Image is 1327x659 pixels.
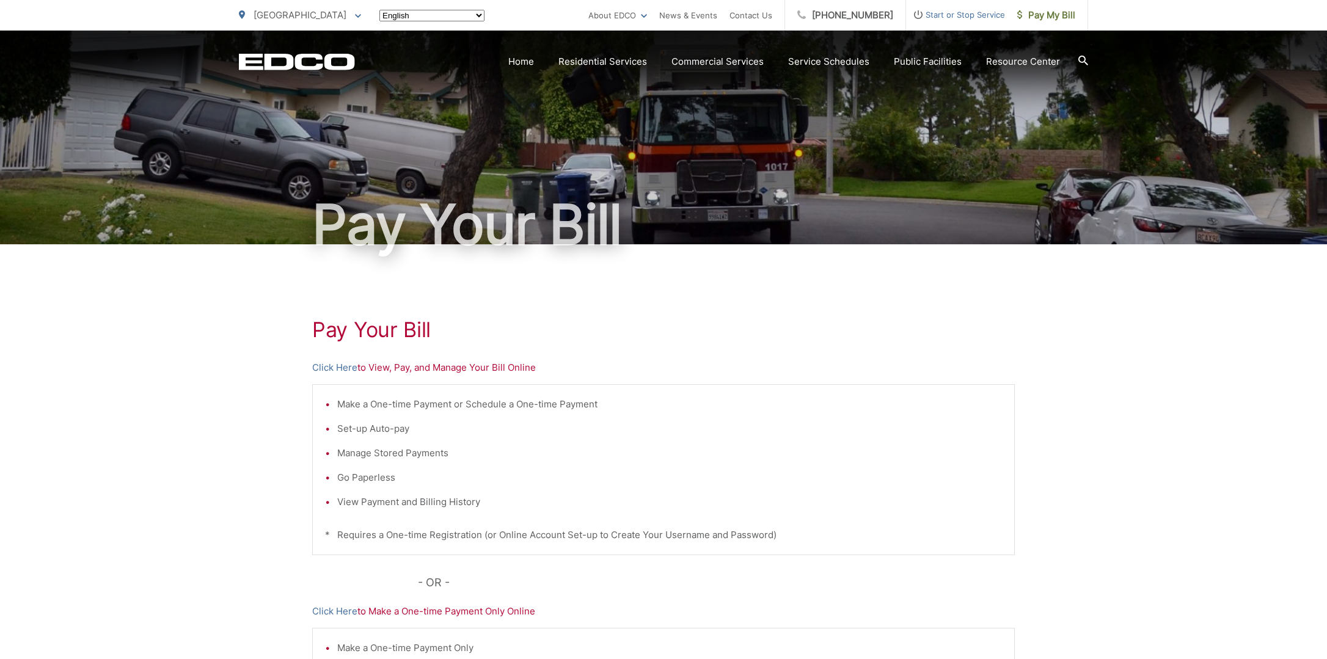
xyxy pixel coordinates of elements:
[337,421,1002,436] li: Set-up Auto-pay
[337,397,1002,412] li: Make a One-time Payment or Schedule a One-time Payment
[312,604,357,619] a: Click Here
[788,54,869,69] a: Service Schedules
[254,9,346,21] span: [GEOGRAPHIC_DATA]
[894,54,962,69] a: Public Facilities
[312,360,357,375] a: Click Here
[239,53,355,70] a: EDCD logo. Return to the homepage.
[239,194,1088,255] h1: Pay Your Bill
[337,641,1002,655] li: Make a One-time Payment Only
[729,8,772,23] a: Contact Us
[508,54,534,69] a: Home
[659,8,717,23] a: News & Events
[312,604,1015,619] p: to Make a One-time Payment Only Online
[337,470,1002,485] li: Go Paperless
[558,54,647,69] a: Residential Services
[337,446,1002,461] li: Manage Stored Payments
[1017,8,1075,23] span: Pay My Bill
[671,54,764,69] a: Commercial Services
[337,495,1002,509] li: View Payment and Billing History
[588,8,647,23] a: About EDCO
[418,573,1015,592] p: - OR -
[986,54,1060,69] a: Resource Center
[312,318,1015,342] h1: Pay Your Bill
[379,10,484,21] select: Select a language
[325,528,1002,542] p: * Requires a One-time Registration (or Online Account Set-up to Create Your Username and Password)
[312,360,1015,375] p: to View, Pay, and Manage Your Bill Online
